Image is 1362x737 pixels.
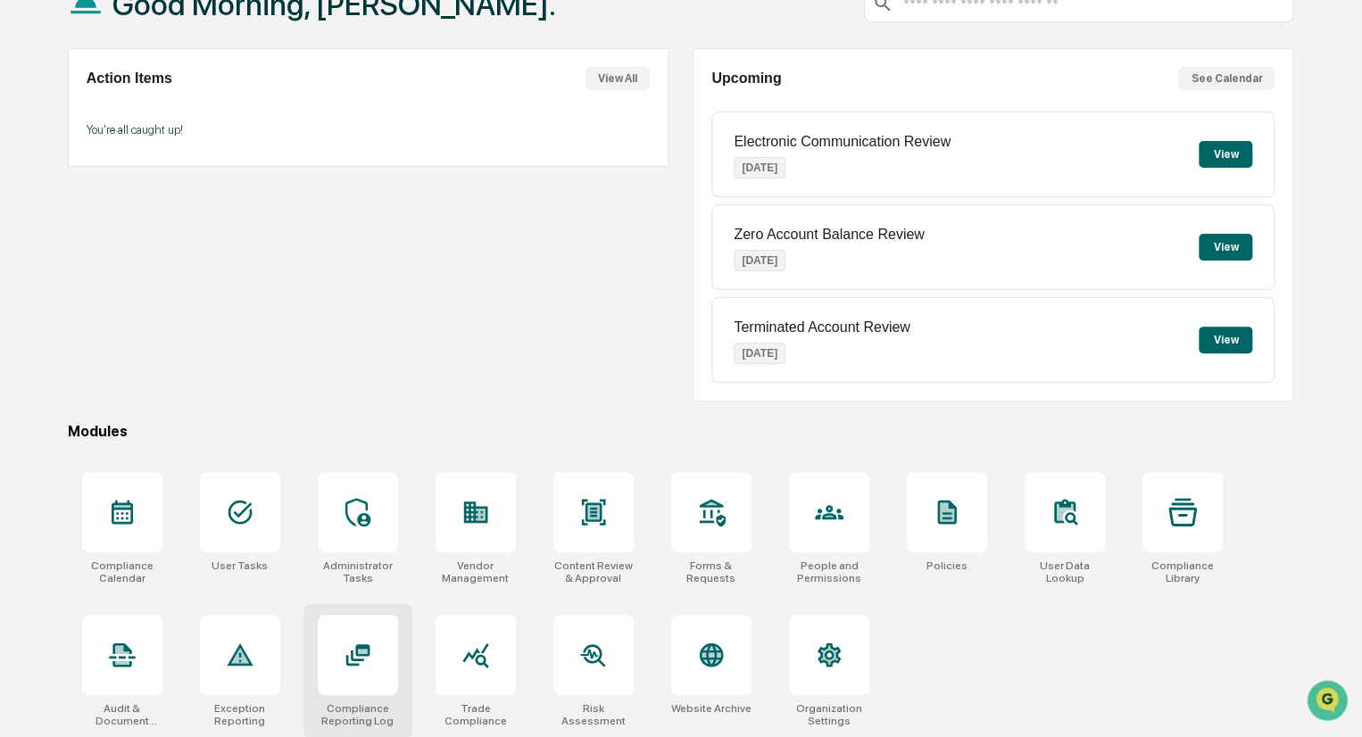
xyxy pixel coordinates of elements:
div: Trade Compliance [436,702,516,727]
div: Organization Settings [789,702,869,727]
img: 1746055101610-c473b297-6a78-478c-a979-82029cc54cd1 [18,137,50,169]
p: [DATE] [734,343,785,364]
button: View [1199,141,1252,168]
p: [DATE] [734,250,785,271]
span: Data Lookup [36,259,112,277]
p: You're all caught up! [87,123,650,137]
a: 🔎Data Lookup [11,252,120,284]
p: Zero Account Balance Review [734,227,924,243]
button: View All [585,67,650,90]
span: Preclearance [36,225,115,243]
div: 🖐️ [18,227,32,241]
button: View [1199,234,1252,261]
div: Exception Reporting [200,702,280,727]
div: User Tasks [212,559,268,572]
p: Electronic Communication Review [734,134,951,150]
div: People and Permissions [789,559,869,584]
div: 🔎 [18,261,32,275]
h2: Action Items [87,70,172,87]
a: 🖐️Preclearance [11,218,122,250]
h2: Upcoming [711,70,781,87]
p: [DATE] [734,157,785,178]
div: Audit & Document Logs [82,702,162,727]
div: Website Archive [671,702,752,715]
span: Pylon [178,302,216,316]
button: Start new chat [303,142,325,163]
div: 🗄️ [129,227,144,241]
button: See Calendar [1178,67,1275,90]
iframe: Open customer support [1305,678,1353,726]
div: Modules [68,423,1293,440]
div: Vendor Management [436,559,516,584]
p: How can we help? [18,37,325,66]
div: Content Review & Approval [553,559,634,584]
div: User Data Lookup [1025,559,1105,584]
a: Powered byPylon [126,302,216,316]
button: View [1199,327,1252,353]
span: Attestations [147,225,221,243]
a: 🗄️Attestations [122,218,228,250]
div: Compliance Library [1142,559,1223,584]
div: Risk Assessment [553,702,634,727]
div: Policies [926,559,968,572]
div: Administrator Tasks [318,559,398,584]
div: Compliance Reporting Log [318,702,398,727]
div: Start new chat [61,137,293,154]
div: Compliance Calendar [82,559,162,584]
div: Forms & Requests [671,559,752,584]
div: We're available if you need us! [61,154,226,169]
p: Terminated Account Review [734,319,909,335]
